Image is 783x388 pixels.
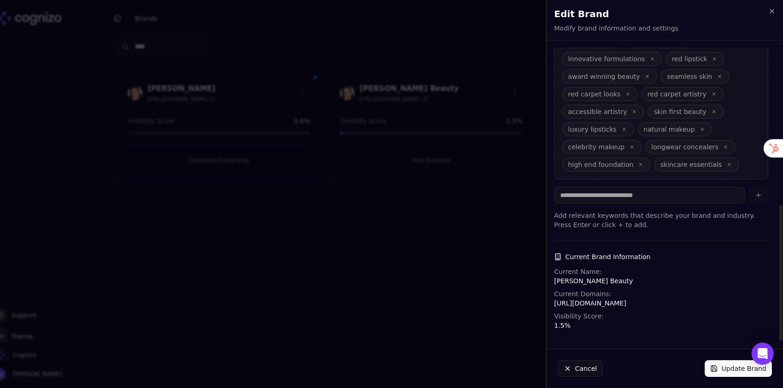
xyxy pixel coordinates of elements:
span: Current Domains: [554,290,611,298]
span: celebrity makeup [568,142,625,152]
span: natural makeup [644,125,695,134]
span: skin first beauty [654,107,706,116]
span: skincare essentials [660,160,722,169]
span: accessible artistry [568,107,627,116]
button: Cancel [558,360,603,377]
span: award winning beauty [568,72,640,81]
span: Current Name: [554,268,602,275]
h2: Edit Brand [554,7,776,20]
p: Modify brand information and settings [554,24,678,33]
h4: Current Brand Information [554,252,768,261]
button: Update Brand [705,360,772,377]
p: [URL][DOMAIN_NAME] [554,299,768,308]
p: Add relevant keywords that describe your brand and industry. Press Enter or click + to add. [554,211,768,229]
span: high end foundation [568,160,633,169]
span: red carpet artistry [647,89,706,99]
span: seamless skin [667,72,712,81]
p: 1.5 % [554,321,768,330]
span: longwear concealers [651,142,719,152]
span: red lipstick [672,54,707,64]
span: red carpet looks [568,89,620,99]
p: [PERSON_NAME] Beauty [554,276,768,286]
span: Visibility Score: [554,312,604,320]
span: luxury lipsticks [568,125,617,134]
span: innovative formulations [568,54,645,64]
